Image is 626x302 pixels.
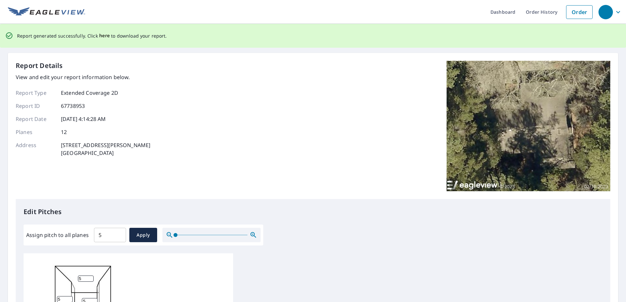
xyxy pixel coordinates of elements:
p: 67738953 [61,102,85,110]
p: Report Details [16,61,63,71]
span: Apply [135,231,152,239]
input: 00.0 [94,226,126,244]
p: 12 [61,128,67,136]
p: Extended Coverage 2D [61,89,118,97]
p: Report Date [16,115,55,123]
p: Report generated successfully. Click to download your report. [17,32,167,40]
button: here [99,32,110,40]
button: Apply [129,228,157,242]
a: Order [566,5,593,19]
p: Address [16,141,55,157]
p: Edit Pitches [24,207,602,217]
img: EV Logo [8,7,85,17]
p: Report ID [16,102,55,110]
p: [DATE] 4:14:28 AM [61,115,106,123]
p: [STREET_ADDRESS][PERSON_NAME] [GEOGRAPHIC_DATA] [61,141,150,157]
label: Assign pitch to all planes [26,231,89,239]
p: View and edit your report information below. [16,73,150,81]
p: Report Type [16,89,55,97]
p: Planes [16,128,55,136]
img: Top image [447,61,610,192]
